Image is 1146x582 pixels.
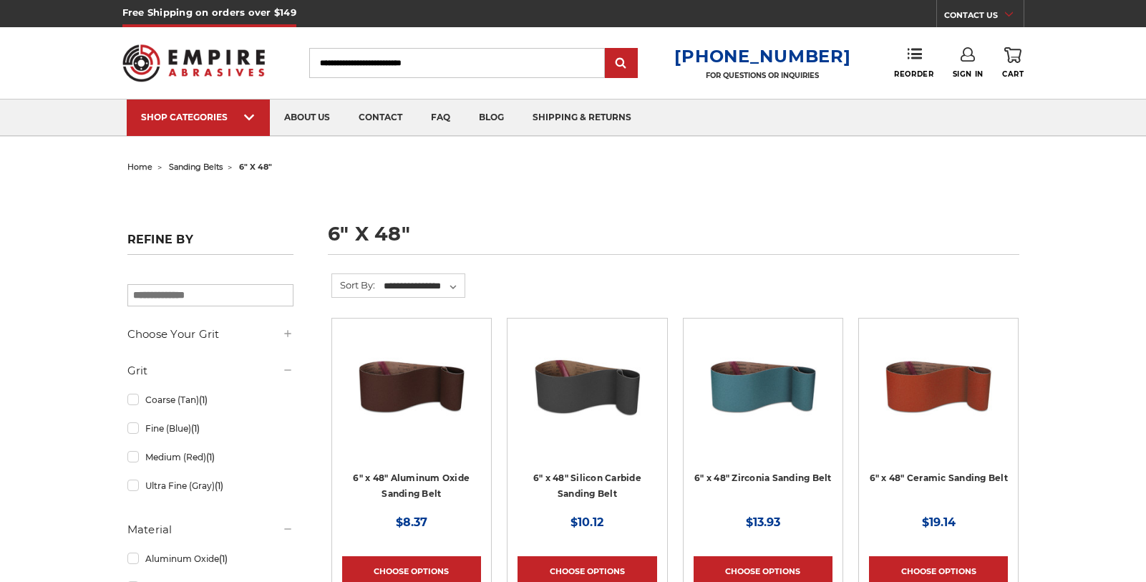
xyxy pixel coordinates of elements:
h5: Material [127,521,293,538]
a: 6" x 48" Silicon Carbide Sanding Belt [533,472,641,500]
a: Fine (Blue) [127,416,293,441]
a: 6" x 48" Aluminum Oxide Sanding Belt [342,329,481,467]
a: 6" x 48" Zirconia Sanding Belt [694,329,832,467]
a: faq [417,100,465,136]
a: 6" x 48" Zirconia Sanding Belt [694,472,832,483]
a: 6" x 48" Silicon Carbide File Belt [518,329,656,467]
a: Cart [1002,47,1024,79]
h5: Refine by [127,233,293,255]
a: home [127,162,152,172]
img: Empire Abrasives [122,35,266,91]
p: FOR QUESTIONS OR INQUIRIES [674,71,850,80]
a: sanding belts [169,162,223,172]
span: Reorder [894,69,933,79]
span: (1) [191,423,200,434]
h5: Choose Your Grit [127,326,293,343]
a: Coarse (Tan) [127,387,293,412]
a: 6" x 48" Ceramic Sanding Belt [869,329,1008,467]
input: Submit [607,49,636,78]
a: Medium (Red) [127,445,293,470]
span: (1) [219,553,228,564]
select: Sort By: [382,276,465,297]
a: Ultra Fine (Gray) [127,473,293,498]
span: (1) [199,394,208,405]
span: 6" x 48" [239,162,272,172]
a: blog [465,100,518,136]
h5: Grit [127,362,293,379]
a: Aluminum Oxide [127,546,293,571]
a: [PHONE_NUMBER] [674,46,850,67]
span: Cart [1002,69,1024,79]
a: Reorder [894,47,933,78]
a: about us [270,100,344,136]
span: (1) [215,480,223,491]
span: $19.14 [922,515,956,529]
img: 6" x 48" Zirconia Sanding Belt [706,329,820,443]
div: SHOP CATEGORIES [141,112,256,122]
label: Sort By: [332,274,375,296]
span: Sign In [953,69,984,79]
span: $13.93 [746,515,780,529]
a: contact [344,100,417,136]
span: $10.12 [570,515,603,529]
img: 6" x 48" Silicon Carbide File Belt [530,329,644,443]
img: 6" x 48" Ceramic Sanding Belt [881,329,996,443]
a: 6" x 48" Ceramic Sanding Belt [870,472,1008,483]
a: 6" x 48" Aluminum Oxide Sanding Belt [353,472,470,500]
img: 6" x 48" Aluminum Oxide Sanding Belt [354,329,469,443]
h1: 6" x 48" [328,224,1019,255]
span: (1) [206,452,215,462]
a: shipping & returns [518,100,646,136]
span: $8.37 [396,515,427,529]
a: CONTACT US [944,7,1024,27]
